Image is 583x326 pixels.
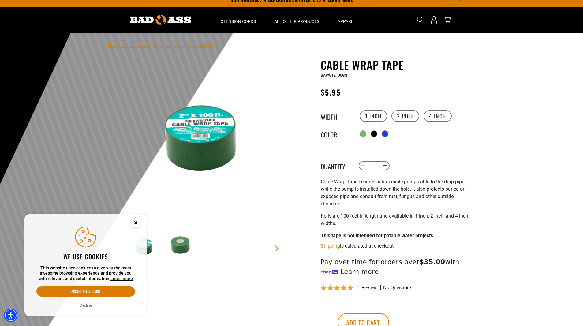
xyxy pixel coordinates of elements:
summary: All Other Products [265,7,328,33]
h1: Cable Wrap Tape [321,58,471,71]
a: Open this option [429,7,439,33]
label: 2 inch [391,110,420,122]
div: is calculated at checkout. [321,242,471,250]
h2: We use cookies [36,253,135,260]
p: Rolls are 100 feet in length and available in 1 inch, 2 inch, and 4 inch widths. [321,212,471,227]
span: Apparel [338,19,356,24]
p: This website uses cookies to give you the most awesome browsing experience and provide you with r... [36,265,135,282]
img: Green [126,60,274,207]
span: Extension Cords [218,19,256,24]
span: No questions [383,284,412,291]
a: Next [274,245,280,251]
label: 1 inch [360,110,387,122]
span: › [187,44,188,48]
summary: Extension Cords [209,7,265,33]
nav: breadcrumbs [108,42,217,49]
a: This website uses cookies to give you the most awesome browsing experience and provide you with r... [110,276,133,281]
label: Quantity [321,162,351,170]
summary: Search [416,15,425,25]
span: 1 review [357,285,377,290]
button: Accept all & close [36,286,135,297]
button: Close this option [125,214,147,233]
a: Bad Ass Extension Cords [108,44,149,48]
div: Accessibility Menu [4,309,17,322]
p: Cable Wrap Tape secures submersible pump cable to the drop pipe while the pump is installed down ... [321,178,471,208]
a: cart [443,16,452,24]
span: $5.95 [321,87,341,98]
img: Green [163,228,199,264]
span: 5.00 stars [321,285,354,291]
span: BAPWT2100GN [321,73,347,77]
label: 4 inch [424,110,452,122]
summary: Apparel [328,7,365,33]
legend: Color [321,130,351,138]
span: › [151,44,152,48]
aside: Cookie Consent [24,214,147,317]
legend: Width [321,112,351,120]
strong: This tape is not intended for potable water projects. [321,233,435,238]
img: Bad Ass Extension Cords [130,15,191,25]
span: All Other Products [274,19,319,24]
a: Shipping [321,243,340,249]
button: Decline [78,302,94,309]
span: Cable Wrap Tape [189,44,217,48]
a: Return to Collection [153,44,185,48]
